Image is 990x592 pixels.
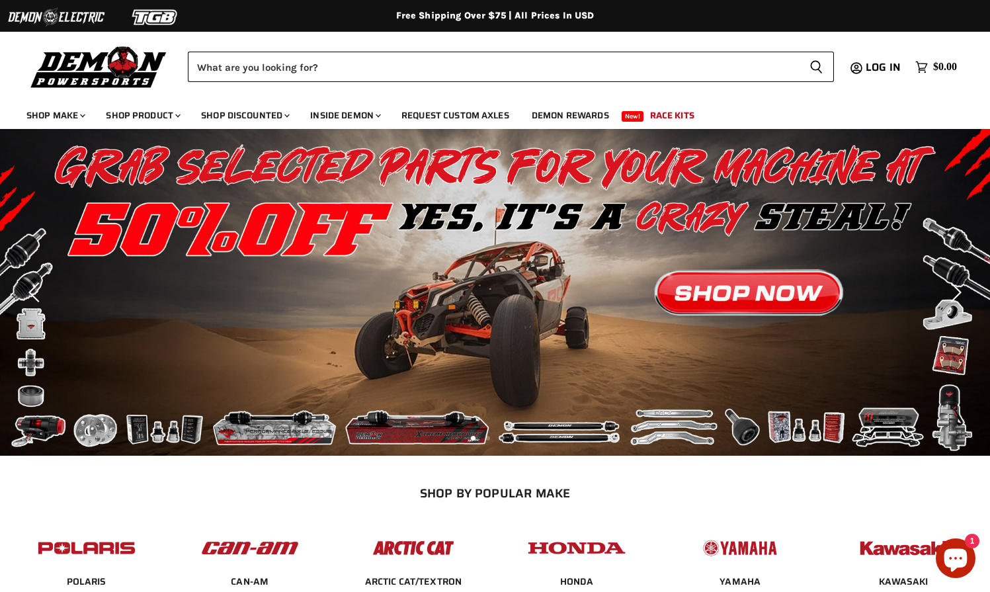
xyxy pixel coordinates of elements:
[23,279,50,306] button: Previous
[720,575,761,589] span: YAMAHA
[560,575,594,587] a: HONDA
[188,52,799,82] input: Search
[198,528,302,568] img: POPULAR_MAKE_logo_1_adc20308-ab24-48c4-9fac-e3c1a623d575.jpg
[7,5,106,30] img: Demon Electric Logo 2
[471,436,475,441] li: Page dot 1
[362,528,465,568] img: POPULAR_MAKE_logo_3_027535af-6171-4c5e-a9bc-f0eccd05c5d6.jpg
[866,59,901,75] span: Log in
[365,575,462,587] a: ARCTIC CAT/TEXTRON
[909,58,964,77] a: $0.00
[106,5,205,30] img: TGB Logo 2
[933,61,957,73] span: $0.00
[67,575,106,589] span: POLARIS
[799,52,834,82] button: Search
[365,575,462,589] span: ARCTIC CAT/TEXTRON
[522,102,619,129] a: Demon Rewards
[67,575,106,587] a: POLARIS
[392,102,519,129] a: Request Custom Axles
[879,575,928,589] span: KAWASAKI
[231,575,268,587] a: CAN-AM
[17,97,954,129] ul: Main menu
[17,486,974,500] h2: SHOP BY POPULAR MAKE
[191,102,298,129] a: Shop Discounted
[300,102,389,129] a: Inside Demon
[560,575,594,589] span: HONDA
[932,538,979,581] inbox-online-store-chat: Shopify online store chat
[96,102,188,129] a: Shop Product
[640,102,704,129] a: Race Kits
[515,436,519,441] li: Page dot 4
[720,575,761,587] a: YAMAHA
[500,436,505,441] li: Page dot 3
[852,528,955,568] img: POPULAR_MAKE_logo_6_76e8c46f-2d1e-4ecc-b320-194822857d41.jpg
[879,575,928,587] a: KAWASAKI
[622,111,644,122] span: New!
[860,62,909,73] a: Log in
[231,575,268,589] span: CAN-AM
[525,528,628,568] img: POPULAR_MAKE_logo_4_4923a504-4bac-4306-a1be-165a52280178.jpg
[26,43,171,90] img: Demon Powersports
[35,528,138,568] img: POPULAR_MAKE_logo_2_dba48cf1-af45-46d4-8f73-953a0f002620.jpg
[688,528,792,568] img: POPULAR_MAKE_logo_5_20258e7f-293c-4aac-afa8-159eaa299126.jpg
[940,279,967,306] button: Next
[485,436,490,441] li: Page dot 2
[188,52,834,82] form: Product
[17,102,93,129] a: Shop Make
